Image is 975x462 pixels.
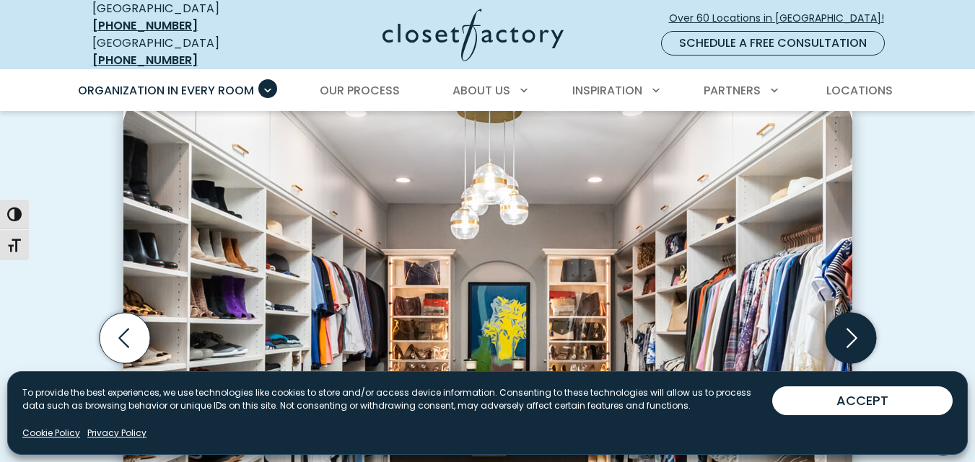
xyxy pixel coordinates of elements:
[452,82,510,99] span: About Us
[78,82,254,99] span: Organization in Every Room
[320,82,400,99] span: Our Process
[820,307,882,369] button: Next slide
[668,6,896,31] a: Over 60 Locations in [GEOGRAPHIC_DATA]!
[94,307,156,369] button: Previous slide
[92,35,269,69] div: [GEOGRAPHIC_DATA]
[704,82,761,99] span: Partners
[87,427,147,440] a: Privacy Policy
[382,9,564,61] img: Closet Factory Logo
[661,31,885,55] a: Schedule a Free Consultation
[92,52,198,68] a: [PHONE_NUMBER]
[826,82,893,99] span: Locations
[92,17,198,34] a: [PHONE_NUMBER]
[22,386,772,412] p: To provide the best experiences, we use technologies like cookies to store and/or access device i...
[669,11,896,26] span: Over 60 Locations in [GEOGRAPHIC_DATA]!
[772,386,953,415] button: ACCEPT
[22,427,80,440] a: Cookie Policy
[572,82,642,99] span: Inspiration
[68,71,908,111] nav: Primary Menu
